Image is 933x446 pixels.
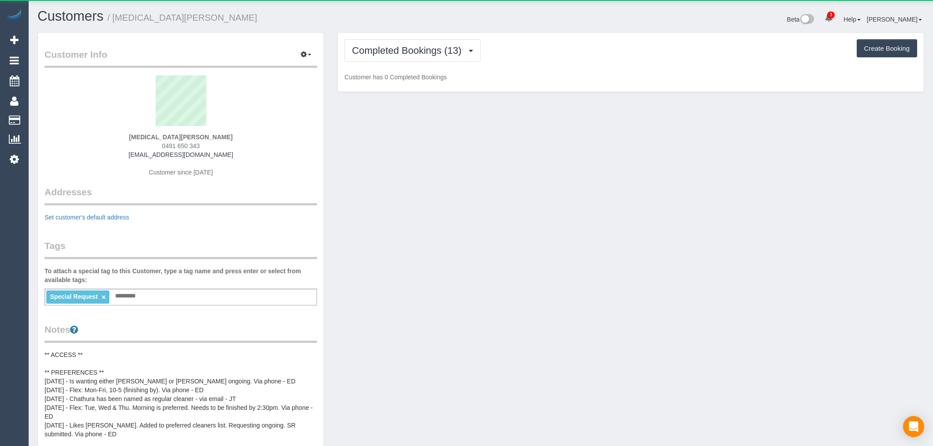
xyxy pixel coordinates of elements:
a: Customers [37,8,104,24]
span: 3 [827,11,835,19]
span: 0491 650 343 [162,142,200,149]
small: / [MEDICAL_DATA][PERSON_NAME] [108,13,257,22]
span: Special Request [50,293,97,300]
div: Open Intercom Messenger [903,416,924,437]
button: Completed Bookings (13) [344,39,480,62]
a: × [101,294,105,301]
a: [EMAIL_ADDRESS][DOMAIN_NAME] [129,151,233,158]
legend: Tags [45,239,317,259]
a: [PERSON_NAME] [867,16,922,23]
a: Help [843,16,861,23]
button: Create Booking [857,39,917,58]
a: Set customer's default address [45,214,129,221]
img: Automaid Logo [5,9,23,21]
a: 3 [820,9,837,28]
span: Completed Bookings (13) [352,45,466,56]
strong: [MEDICAL_DATA][PERSON_NAME] [129,134,233,141]
p: Customer has 0 Completed Bookings [344,73,917,82]
a: Beta [787,16,814,23]
legend: Customer Info [45,48,317,68]
label: To attach a special tag to this Customer, type a tag name and press enter or select from availabl... [45,267,317,284]
legend: Notes [45,323,317,343]
img: New interface [799,14,814,26]
span: Customer since [DATE] [149,169,213,176]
